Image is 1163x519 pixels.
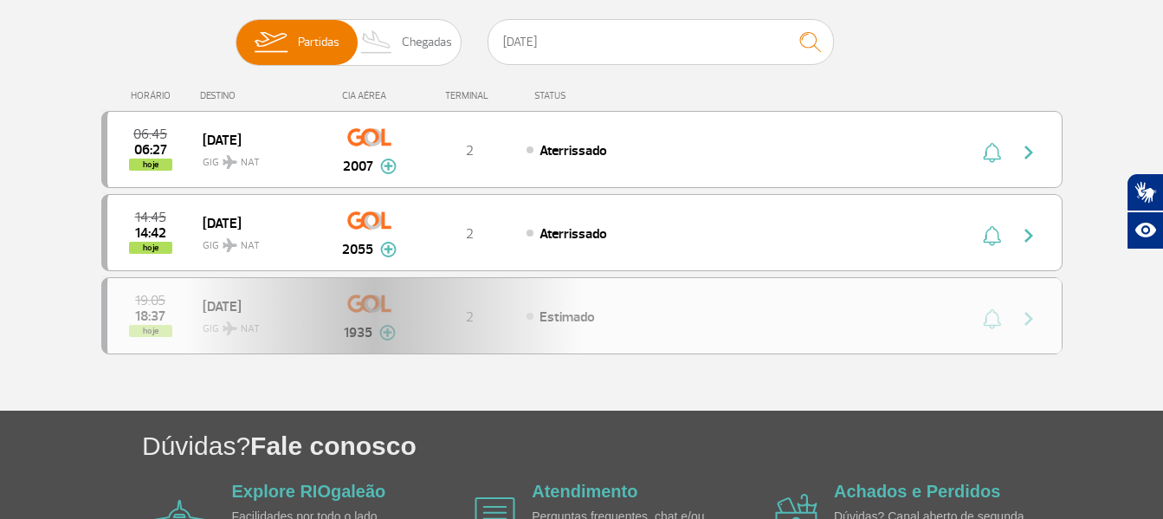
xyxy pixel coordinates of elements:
[223,155,237,169] img: destiny_airplane.svg
[250,431,417,460] span: Fale conosco
[1018,142,1039,163] img: seta-direita-painel-voo.svg
[135,227,166,239] span: 2025-09-30 14:42:00
[540,142,607,159] span: Aterrissado
[380,242,397,257] img: mais-info-painel-voo.svg
[983,142,1001,163] img: sino-painel-voo.svg
[203,146,313,171] span: GIG
[241,238,260,254] span: NAT
[134,144,167,156] span: 2025-09-30 06:27:00
[342,239,373,260] span: 2055
[133,128,167,140] span: 2025-09-30 06:45:00
[413,90,526,101] div: TERMINAL
[129,159,172,171] span: hoje
[223,238,237,252] img: destiny_airplane.svg
[343,156,373,177] span: 2007
[1127,173,1163,211] button: Abrir tradutor de língua de sinais.
[203,229,313,254] span: GIG
[1127,211,1163,250] button: Abrir recursos assistivos.
[232,482,386,501] a: Explore RIOgaleão
[834,482,1000,501] a: Achados e Perdidos
[352,20,403,65] img: slider-desembarque
[466,225,474,243] span: 2
[107,90,201,101] div: HORÁRIO
[203,128,313,151] span: [DATE]
[298,20,339,65] span: Partidas
[135,211,166,224] span: 2025-09-30 14:45:00
[488,19,834,65] input: Voo, cidade ou cia aérea
[142,428,1163,464] h1: Dúvidas?
[243,20,298,65] img: slider-embarque
[129,242,172,254] span: hoje
[241,155,260,171] span: NAT
[200,90,326,101] div: DESTINO
[1018,225,1039,246] img: seta-direita-painel-voo.svg
[983,225,1001,246] img: sino-painel-voo.svg
[326,90,413,101] div: CIA AÉREA
[380,159,397,174] img: mais-info-painel-voo.svg
[540,225,607,243] span: Aterrissado
[402,20,452,65] span: Chegadas
[203,211,313,234] span: [DATE]
[1127,173,1163,250] div: Plugin de acessibilidade da Hand Talk.
[466,142,474,159] span: 2
[532,482,637,501] a: Atendimento
[526,90,667,101] div: STATUS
